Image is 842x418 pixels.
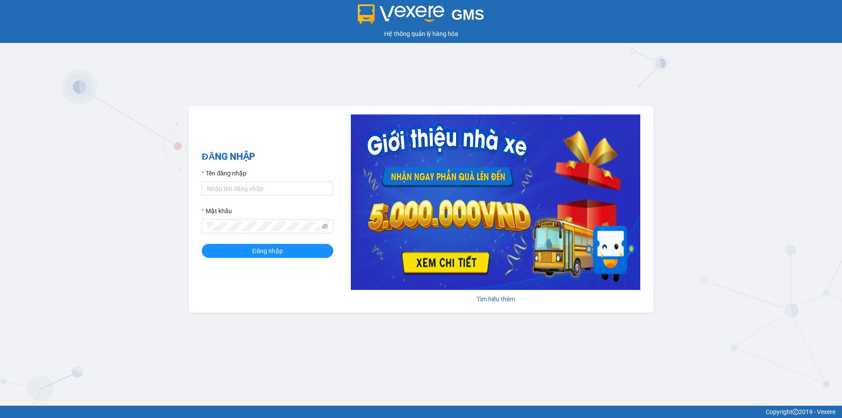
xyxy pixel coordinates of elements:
div: Hệ thống quản lý hàng hóa [2,29,840,39]
img: logo 2 [358,4,445,24]
span: Đăng nhập [252,246,283,256]
a: GMS [358,13,485,20]
label: Mật khẩu [202,206,232,216]
h2: ĐĂNG NHẬP [202,150,333,164]
input: Mật khẩu [207,222,320,231]
label: Tên đăng nhập [202,168,246,178]
span: GMS [451,7,484,23]
button: Đăng nhập [202,244,333,258]
img: banner-0 [351,114,640,290]
span: copyright [792,409,799,415]
input: Tên đăng nhập [202,182,333,196]
div: Copyright 2019 - Vexere [7,407,835,417]
span: eye-invisible [322,223,328,229]
div: Tìm hiểu thêm [351,294,640,304]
